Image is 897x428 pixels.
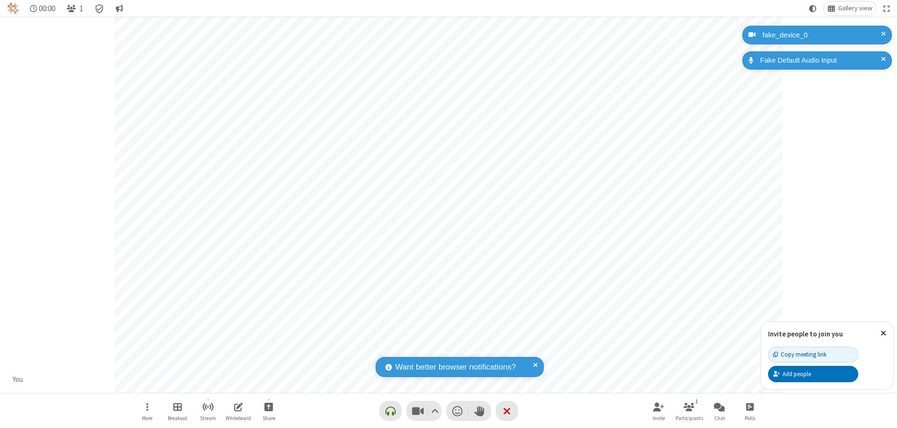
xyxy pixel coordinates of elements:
[79,4,83,13] span: 1
[7,3,19,14] img: QA Selenium DO NOT DELETE OR CHANGE
[736,398,764,424] button: Open poll
[142,415,152,421] span: More
[824,1,876,15] button: Change layout
[39,4,55,13] span: 00:00
[714,415,725,421] span: Chat
[880,1,894,15] button: Fullscreen
[226,415,251,421] span: Whiteboard
[255,398,283,424] button: Start sharing
[469,401,491,421] button: Raise hand
[63,1,87,15] button: Open participant list
[194,398,222,424] button: Start streaming
[759,30,885,41] div: fake_device_0
[496,401,518,421] button: End or leave meeting
[379,401,402,421] button: Connect your audio
[395,361,516,373] span: Want better browser notifications?
[768,366,858,382] button: Add people
[164,398,192,424] button: Manage Breakout Rooms
[653,415,665,421] span: Invite
[112,1,127,15] button: Conversation
[406,401,441,421] button: Stop video (⌘+Shift+V)
[446,401,469,421] button: Send a reaction
[693,397,701,406] div: 1
[9,374,27,385] div: You
[745,415,755,421] span: Polls
[675,398,703,424] button: Open participant list
[200,415,216,421] span: Stream
[805,1,820,15] button: Using system theme
[133,398,161,424] button: Open menu
[768,347,858,363] button: Copy meeting link
[263,415,275,421] span: Share
[768,329,843,338] label: Invite people to join you
[26,1,59,15] div: Timer
[645,398,673,424] button: Invite participants (⌘+Shift+I)
[428,401,441,421] button: Video setting
[676,415,703,421] span: Participants
[705,398,733,424] button: Open chat
[874,322,893,345] button: Close popover
[838,5,872,12] span: Gallery view
[224,398,252,424] button: Open shared whiteboard
[168,415,187,421] span: Breakout
[91,1,108,15] div: Meeting details Encryption enabled
[773,350,826,359] div: Copy meeting link
[757,55,885,66] div: Fake Default Audio Input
